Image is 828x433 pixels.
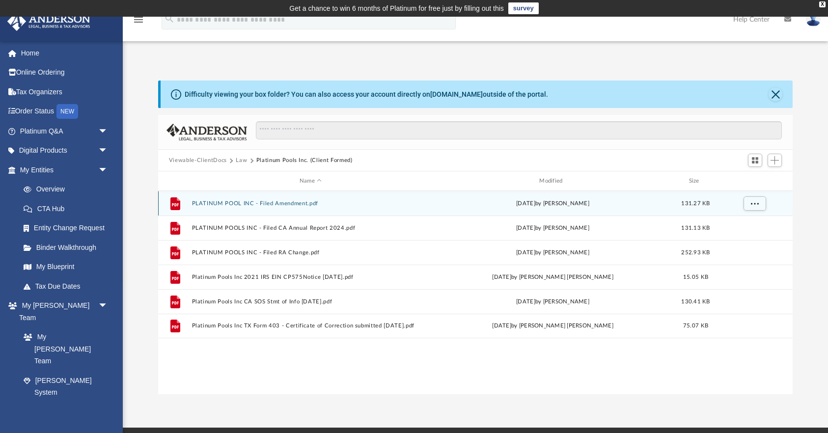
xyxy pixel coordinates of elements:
[192,323,429,329] button: Platinum Pools Inc TX Form 403 - Certificate of Correction submitted [DATE].pdf
[681,299,710,304] span: 130.41 KB
[430,90,483,98] a: [DOMAIN_NAME]
[681,250,710,255] span: 252.93 KB
[256,156,353,165] button: Platinum Pools Inc. (Client Formed)
[185,89,548,100] div: Difficulty viewing your box folder? You can also access your account directly on outside of the p...
[133,19,144,26] a: menu
[7,121,123,141] a: Platinum Q&Aarrow_drop_down
[14,218,123,238] a: Entity Change Request
[289,2,504,14] div: Get a chance to win 6 months of Platinum for free just by filling out this
[192,225,429,231] button: PLATINUM POOLS INC - Filed CA Annual Report 2024.pdf
[192,298,429,305] button: Platinum Pools Inc CA SOS Stmt of Info [DATE].pdf
[169,156,227,165] button: Viewable-ClientDocs
[681,201,710,206] span: 131.27 KB
[7,141,123,161] a: Digital Productsarrow_drop_down
[434,224,671,233] div: [DATE] by [PERSON_NAME]
[14,180,123,199] a: Overview
[191,177,429,186] div: Name
[14,238,123,257] a: Binder Walkthrough
[14,327,113,371] a: My [PERSON_NAME] Team
[683,323,708,328] span: 75.07 KB
[236,156,247,165] button: Law
[98,296,118,316] span: arrow_drop_down
[192,200,429,207] button: PLATINUM POOL INC - Filed Amendment.pdf
[769,87,782,101] button: Close
[7,43,123,63] a: Home
[7,82,123,102] a: Tax Organizers
[681,225,710,231] span: 131.13 KB
[806,12,821,27] img: User Pic
[434,298,671,306] div: [DATE] by [PERSON_NAME]
[743,196,766,211] button: More options
[14,371,118,402] a: [PERSON_NAME] System
[508,2,539,14] a: survey
[434,248,671,257] div: [DATE] by [PERSON_NAME]
[7,296,118,327] a: My [PERSON_NAME] Teamarrow_drop_down
[4,12,93,31] img: Anderson Advisors Platinum Portal
[719,177,788,186] div: id
[192,274,429,280] button: Platinum Pools Inc 2021 IRS EIN CP575Notice [DATE].pdf
[434,199,671,208] div: [DATE] by [PERSON_NAME]
[7,160,123,180] a: My Entitiesarrow_drop_down
[768,154,782,167] button: Add
[98,121,118,141] span: arrow_drop_down
[7,102,123,122] a: Order StatusNEW
[56,104,78,119] div: NEW
[133,14,144,26] i: menu
[434,177,672,186] div: Modified
[14,199,123,218] a: CTA Hub
[7,63,123,82] a: Online Ordering
[434,273,671,282] div: [DATE] by [PERSON_NAME] [PERSON_NAME]
[14,276,123,296] a: Tax Due Dates
[192,249,429,256] button: PLATINUM POOLS INC - Filed RA Change.pdf
[163,177,187,186] div: id
[683,274,708,280] span: 15.05 KB
[748,154,763,167] button: Switch to Grid View
[158,191,793,394] div: grid
[98,141,118,161] span: arrow_drop_down
[14,257,118,277] a: My Blueprint
[434,322,671,330] div: [DATE] by [PERSON_NAME] [PERSON_NAME]
[676,177,715,186] div: Size
[819,1,826,7] div: close
[256,121,782,140] input: Search files and folders
[98,160,118,180] span: arrow_drop_down
[164,13,175,24] i: search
